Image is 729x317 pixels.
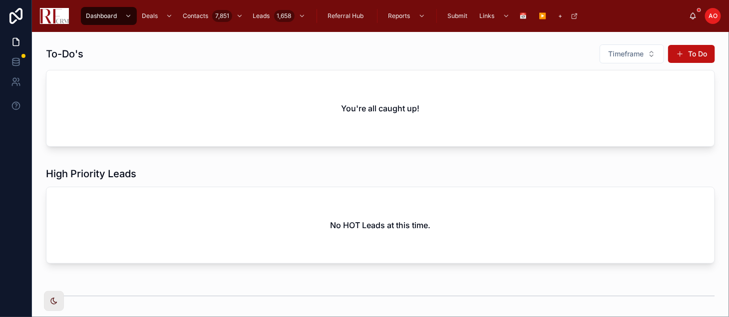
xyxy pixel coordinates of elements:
[515,7,534,25] a: 📅
[81,7,137,25] a: Dashboard
[448,12,468,20] span: Submit
[388,12,410,20] span: Reports
[40,8,69,24] img: App logo
[383,7,430,25] a: Reports
[534,7,554,25] a: ▶️
[600,44,664,63] button: Select Button
[559,12,563,20] span: +
[328,12,364,20] span: Referral Hub
[274,10,295,22] div: 1,658
[668,45,715,63] button: To Do
[608,49,644,59] span: Timeframe
[709,12,718,20] span: AO
[178,7,248,25] a: Contacts7,851
[331,219,431,231] h2: No HOT Leads at this time.
[520,12,527,20] span: 📅
[475,7,515,25] a: Links
[480,12,495,20] span: Links
[554,7,583,25] a: +
[183,12,208,20] span: Contacts
[248,7,311,25] a: Leads1,658
[142,12,158,20] span: Deals
[46,167,136,181] h1: High Priority Leads
[342,102,420,114] h2: You're all caught up!
[212,10,232,22] div: 7,851
[443,7,475,25] a: Submit
[46,47,83,61] h1: To-Do's
[539,12,547,20] span: ▶️
[253,12,270,20] span: Leads
[137,7,178,25] a: Deals
[77,5,689,27] div: scrollable content
[323,7,371,25] a: Referral Hub
[86,12,117,20] span: Dashboard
